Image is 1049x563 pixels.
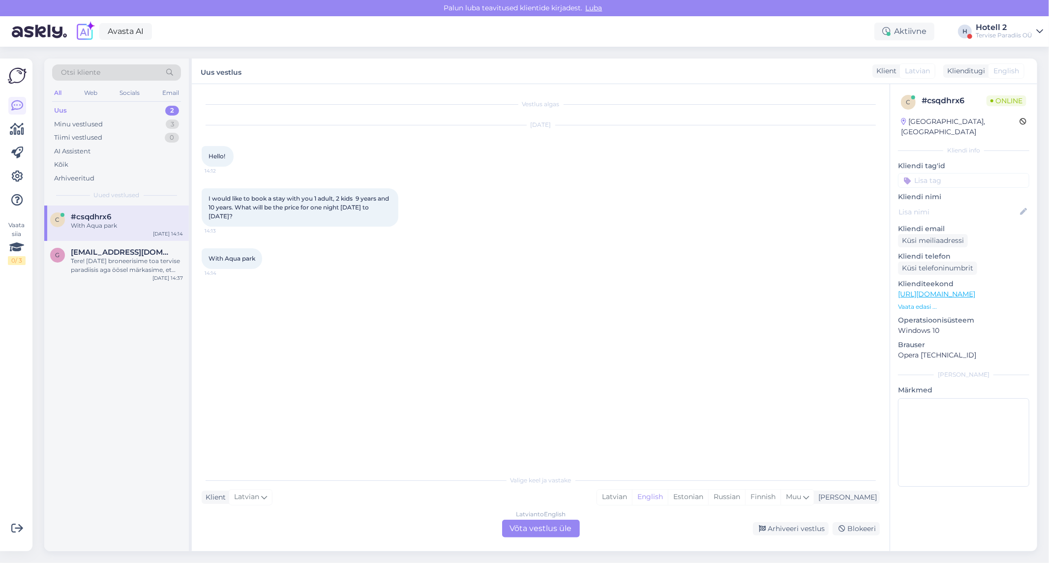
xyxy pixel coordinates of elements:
div: Socials [118,87,142,99]
input: Lisa nimi [899,207,1018,217]
span: c [906,98,911,106]
div: Hotell 2 [976,24,1032,31]
div: Latvian to English [516,510,566,519]
span: Muu [786,492,801,501]
div: 0 [165,133,179,143]
span: Online [987,95,1026,106]
div: Minu vestlused [54,119,103,129]
span: gregorroop@gmail.com [71,248,173,257]
p: Klienditeekond [898,279,1029,289]
p: Kliendi nimi [898,192,1029,202]
p: Vaata edasi ... [898,302,1029,311]
div: Arhiveeri vestlus [753,522,829,535]
div: Email [160,87,181,99]
span: 14:12 [205,167,241,175]
div: Võta vestlus üle [502,520,580,537]
div: Tiimi vestlused [54,133,102,143]
p: Windows 10 [898,326,1029,336]
p: Brauser [898,340,1029,350]
div: [PERSON_NAME] [898,370,1029,379]
label: Uus vestlus [201,64,241,78]
p: Kliendi email [898,224,1029,234]
div: Blokeeri [833,522,880,535]
span: Hello! [209,152,225,160]
div: Klient [872,66,897,76]
div: Russian [708,490,745,504]
div: [DATE] [202,120,880,129]
div: Küsi telefoninumbrit [898,262,977,275]
p: Kliendi telefon [898,251,1029,262]
a: [URL][DOMAIN_NAME] [898,290,975,298]
img: explore-ai [75,21,95,42]
div: Web [82,87,99,99]
div: Klienditugi [943,66,985,76]
div: [DATE] 14:37 [152,274,183,282]
div: Estonian [668,490,708,504]
div: English [632,490,668,504]
a: Hotell 2Tervise Paradiis OÜ [976,24,1043,39]
div: Küsi meiliaadressi [898,234,968,247]
div: Klient [202,492,226,503]
div: Kõik [54,160,68,170]
span: Uued vestlused [94,191,140,200]
span: g [56,251,60,259]
a: Avasta AI [99,23,152,40]
p: Operatsioonisüsteem [898,315,1029,326]
div: Latvian [597,490,632,504]
div: H [958,25,972,38]
div: Tere! [DATE] broneerisime toa tervise paradiisis aga öösel märkasime, et meie broneeritd lai kahe... [71,257,183,274]
div: 2 [165,106,179,116]
span: Luba [583,3,605,12]
div: Valige keel ja vastake [202,476,880,485]
span: 14:14 [205,269,241,277]
div: [PERSON_NAME] [814,492,877,503]
span: c [56,216,60,223]
span: Latvian [905,66,930,76]
p: Märkmed [898,385,1029,395]
div: [DATE] 14:14 [153,230,183,237]
div: AI Assistent [54,147,90,156]
div: Vaata siia [8,221,26,265]
span: 14:13 [205,227,241,235]
div: Aktiivne [874,23,934,40]
div: 3 [166,119,179,129]
div: Uus [54,106,67,116]
img: Askly Logo [8,66,27,85]
span: English [993,66,1019,76]
span: #csqdhrx6 [71,212,111,221]
input: Lisa tag [898,173,1029,188]
div: Arhiveeritud [54,174,94,183]
span: I would like to book a stay with you 1 adult, 2 kids 9 years and 10 years. What will be the price... [209,195,390,220]
p: Opera [TECHNICAL_ID] [898,350,1029,360]
span: With Aqua park [209,255,255,262]
div: 0 / 3 [8,256,26,265]
div: With Aqua park [71,221,183,230]
div: Finnish [745,490,780,504]
span: Latvian [234,492,259,503]
span: Otsi kliente [61,67,100,78]
div: Tervise Paradiis OÜ [976,31,1032,39]
p: Kliendi tag'id [898,161,1029,171]
div: [GEOGRAPHIC_DATA], [GEOGRAPHIC_DATA] [901,117,1019,137]
div: Vestlus algas [202,100,880,109]
div: # csqdhrx6 [922,95,987,107]
div: All [52,87,63,99]
div: Kliendi info [898,146,1029,155]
